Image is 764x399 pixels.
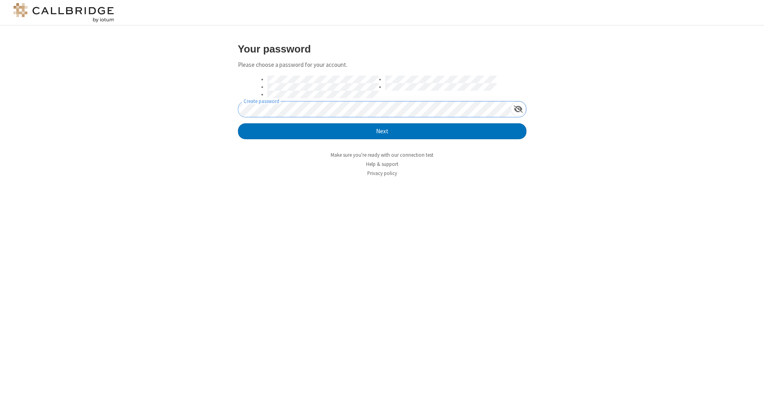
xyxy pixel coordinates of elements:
a: Help & support [366,161,398,167]
p: Please choose a password for your account. [238,60,526,70]
button: Next [238,123,526,139]
img: logo@2x.png [12,3,115,22]
a: Make sure you're ready with our connection test [331,152,433,158]
a: Privacy policy [367,170,397,177]
h3: Your password [238,43,526,54]
div: Show password [511,101,526,116]
input: Create password [238,101,511,117]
